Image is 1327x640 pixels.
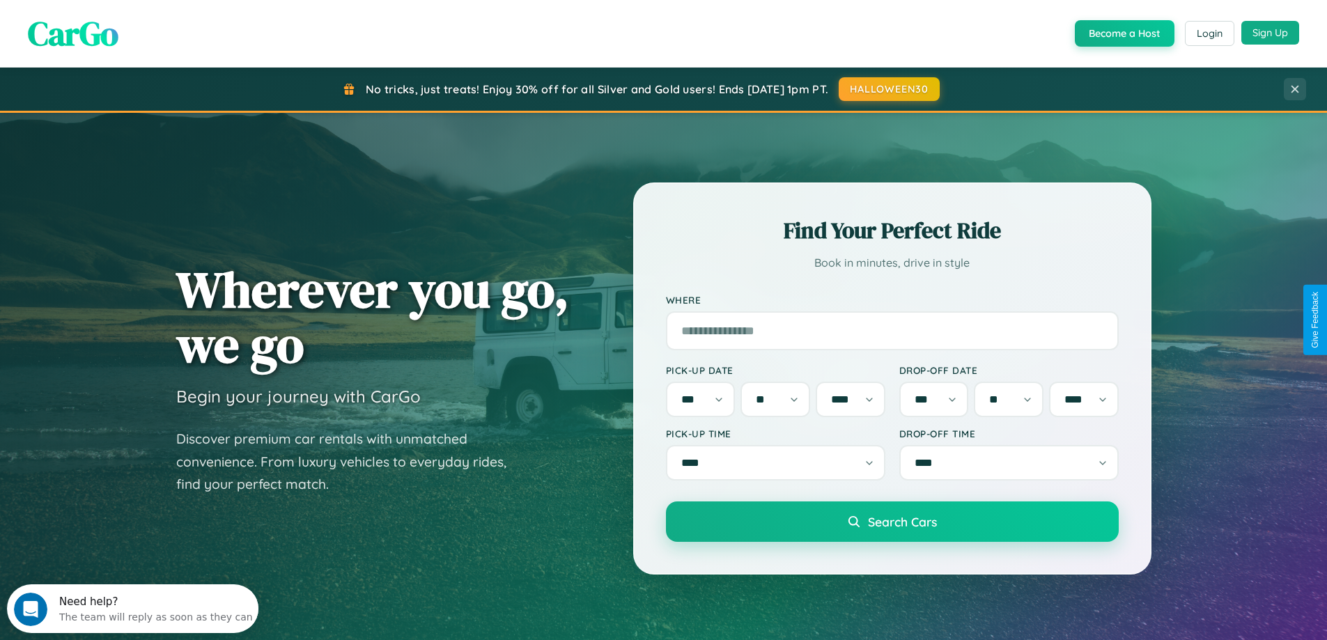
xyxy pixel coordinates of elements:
[176,386,421,407] h3: Begin your journey with CarGo
[1310,292,1320,348] div: Give Feedback
[839,77,940,101] button: HALLOWEEN30
[7,584,258,633] iframe: Intercom live chat discovery launcher
[6,6,259,44] div: Open Intercom Messenger
[1185,21,1234,46] button: Login
[14,593,47,626] iframe: Intercom live chat
[899,364,1119,376] label: Drop-off Date
[868,514,937,529] span: Search Cars
[666,501,1119,542] button: Search Cars
[52,23,246,38] div: The team will reply as soon as they can
[1241,21,1299,45] button: Sign Up
[666,253,1119,273] p: Book in minutes, drive in style
[28,10,118,56] span: CarGo
[899,428,1119,439] label: Drop-off Time
[666,215,1119,246] h2: Find Your Perfect Ride
[176,262,569,372] h1: Wherever you go, we go
[52,12,246,23] div: Need help?
[176,428,525,496] p: Discover premium car rentals with unmatched convenience. From luxury vehicles to everyday rides, ...
[1075,20,1174,47] button: Become a Host
[666,428,885,439] label: Pick-up Time
[666,364,885,376] label: Pick-up Date
[666,294,1119,306] label: Where
[366,82,828,96] span: No tricks, just treats! Enjoy 30% off for all Silver and Gold users! Ends [DATE] 1pm PT.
